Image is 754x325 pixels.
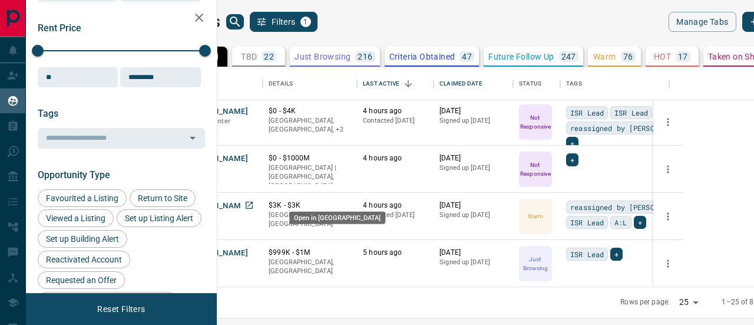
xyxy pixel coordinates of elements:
[439,67,482,100] div: Claimed Date
[121,214,197,223] span: Set up Listing Alert
[250,12,318,32] button: Filters1
[400,75,416,92] button: Sort
[488,52,554,61] p: Future Follow Up
[560,67,669,100] div: Tags
[570,216,604,228] span: ISR Lead
[654,52,671,61] p: HOT
[38,189,127,207] div: Favourited a Listing
[38,209,114,227] div: Viewed a Listing
[566,67,582,100] div: Tags
[570,137,574,149] span: +
[269,163,351,191] p: [GEOGRAPHIC_DATA] | [GEOGRAPHIC_DATA], [GEOGRAPHIC_DATA]
[226,14,244,29] button: search button
[669,12,736,32] button: Manage Tabs
[363,67,399,100] div: Last Active
[363,248,428,258] p: 5 hours ago
[570,248,604,260] span: ISR Lead
[42,234,123,244] span: Set up Building Alert
[439,116,507,126] p: Signed up [DATE]
[566,137,578,150] div: +
[434,67,513,100] div: Claimed Date
[570,154,574,166] span: +
[610,248,623,261] div: +
[117,209,201,227] div: Set up Listing Alert
[38,230,127,248] div: Set up Building Alert
[363,211,428,220] p: Contacted [DATE]
[439,248,507,258] p: [DATE]
[363,106,428,116] p: 4 hours ago
[38,22,81,34] span: Rent Price
[269,258,351,276] p: [GEOGRAPHIC_DATA], [GEOGRAPHIC_DATA]
[570,201,659,213] span: reassigned by [PERSON_NAME]
[439,153,507,163] p: [DATE]
[528,212,543,221] p: Warm
[289,212,385,224] div: Open in [GEOGRAPHIC_DATA]
[439,201,507,211] p: [DATE]
[659,113,677,131] button: more
[634,216,646,229] div: +
[358,52,372,61] p: 216
[42,193,123,203] span: Favourited a Listing
[263,67,357,100] div: Details
[363,153,428,163] p: 4 hours ago
[520,113,551,131] p: Not Responsive
[520,255,551,273] p: Just Browsing
[357,67,434,100] div: Last Active
[520,160,551,178] p: Not Responsive
[620,297,670,307] p: Rows per page:
[42,275,121,285] span: Requested an Offer
[439,163,507,173] p: Signed up [DATE]
[462,52,472,61] p: 47
[269,153,351,163] p: $0 - $1000M
[264,52,274,61] p: 22
[269,116,351,134] p: North York, Toronto
[269,211,351,229] p: [GEOGRAPHIC_DATA], [GEOGRAPHIC_DATA]
[614,248,619,260] span: +
[570,107,604,119] span: ISR Lead
[678,52,688,61] p: 17
[363,201,428,211] p: 4 hours ago
[638,216,642,228] span: +
[439,211,507,220] p: Signed up [DATE]
[269,67,293,100] div: Details
[42,214,110,223] span: Viewed a Listing
[623,52,633,61] p: 76
[659,255,677,273] button: more
[242,198,257,213] a: Open in New Tab
[363,116,428,126] p: Contacted [DATE]
[570,122,659,134] span: reassigned by [PERSON_NAME]
[180,67,263,100] div: Name
[38,169,110,180] span: Opportunity Type
[561,52,576,61] p: 247
[614,216,627,228] span: A:L
[519,67,541,100] div: Status
[659,208,677,225] button: more
[90,299,153,319] button: Reset Filters
[134,193,191,203] span: Return to Site
[269,201,351,211] p: $3K - $3K
[513,67,560,100] div: Status
[130,189,196,207] div: Return to Site
[659,160,677,178] button: more
[614,107,648,119] span: ISR Lead
[593,52,616,61] p: Warm
[241,52,257,61] p: TBD
[269,106,351,116] p: $0 - $4K
[566,153,578,166] div: +
[38,271,125,289] div: Requested an Offer
[184,130,201,146] button: Open
[38,108,58,119] span: Tags
[439,258,507,267] p: Signed up [DATE]
[295,52,350,61] p: Just Browsing
[302,18,310,26] span: 1
[42,255,126,264] span: Reactivated Account
[439,106,507,116] p: [DATE]
[269,248,351,258] p: $999K - $1M
[389,52,455,61] p: Criteria Obtained
[38,251,130,268] div: Reactivated Account
[674,294,703,311] div: 25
